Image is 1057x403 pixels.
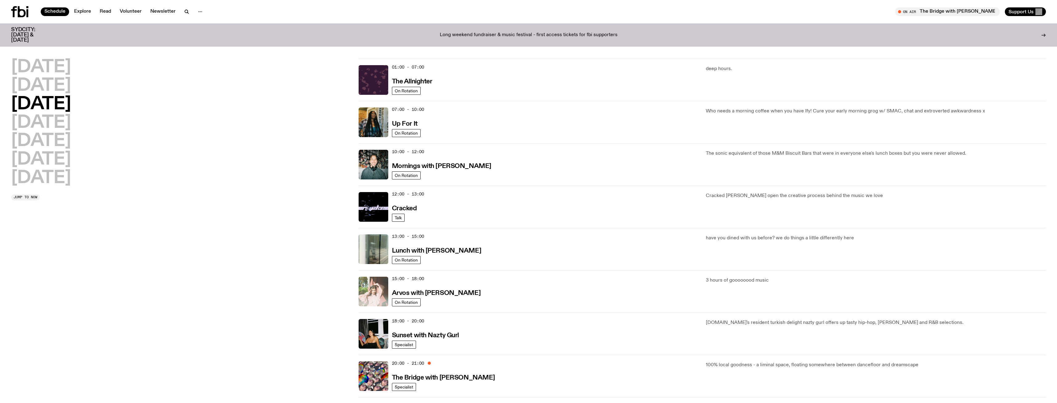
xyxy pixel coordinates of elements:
p: The sonic equivalent of those M&M Biscuit Bars that were in everyone else's lunch boxes but you w... [706,150,1046,157]
h3: Sunset with Nazty Gurl [392,332,459,339]
img: Logo for Podcast Cracked. Black background, with white writing, with glass smashing graphics [359,192,388,222]
img: Maleeka stands outside on a balcony. She is looking at the camera with a serious expression, and ... [359,277,388,306]
span: 12:00 - 13:00 [392,191,424,197]
span: On Rotation [395,88,418,93]
button: [DATE] [11,114,71,132]
a: On Rotation [392,256,421,264]
a: Mornings with [PERSON_NAME] [392,162,491,170]
a: Schedule [41,7,69,16]
a: Specialist [392,341,416,349]
a: Cracked [392,204,417,212]
h3: SYDCITY: [DATE] & [DATE] [11,27,51,43]
h3: The Allnighter [392,78,432,85]
a: Arvos with [PERSON_NAME] [392,289,481,296]
a: On Rotation [392,129,421,137]
h3: Cracked [392,205,417,212]
button: [DATE] [11,77,71,94]
a: On Rotation [392,298,421,306]
a: On Rotation [392,171,421,179]
span: Talk [395,215,402,220]
p: have you dined with us before? we do things a little differently here [706,234,1046,242]
img: Ify - a Brown Skin girl with black braided twists, looking up to the side with her tongue stickin... [359,107,388,137]
span: 10:00 - 12:00 [392,149,424,155]
h3: Arvos with [PERSON_NAME] [392,290,481,296]
span: Support Us [1009,9,1034,15]
button: [DATE] [11,59,71,76]
span: 13:00 - 15:00 [392,233,424,239]
a: The Bridge with [PERSON_NAME] [392,373,495,381]
h3: Up For It [392,121,418,127]
button: [DATE] [11,132,71,150]
a: Explore [70,7,95,16]
span: On Rotation [395,131,418,135]
p: Cracked [PERSON_NAME] open the creative process behind the music we love [706,192,1046,199]
h3: Lunch with [PERSON_NAME] [392,248,481,254]
span: On Rotation [395,173,418,178]
h3: Mornings with [PERSON_NAME] [392,163,491,170]
span: 18:00 - 20:00 [392,318,424,324]
a: Newsletter [147,7,179,16]
a: Read [96,7,115,16]
button: On AirThe Bridge with [PERSON_NAME] [895,7,1000,16]
h3: The Bridge with [PERSON_NAME] [392,375,495,381]
p: deep hours. [706,65,1046,73]
a: Up For It [392,120,418,127]
span: Specialist [395,384,413,389]
button: Jump to now [11,194,40,200]
a: Lunch with [PERSON_NAME] [392,246,481,254]
a: Specialist [392,383,416,391]
a: Talk [392,214,405,222]
span: 20:00 - 21:00 [392,360,424,366]
span: 15:00 - 18:00 [392,276,424,282]
button: [DATE] [11,96,71,113]
a: On Rotation [392,87,421,95]
span: 01:00 - 07:00 [392,64,424,70]
p: 3 hours of goooooood music [706,277,1046,284]
img: Radio presenter Ben Hansen sits in front of a wall of photos and an fbi radio sign. Film photo. B... [359,150,388,179]
a: The Allnighter [392,77,432,85]
span: On Rotation [395,258,418,262]
button: [DATE] [11,170,71,187]
span: 07:00 - 10:00 [392,107,424,112]
p: Long weekend fundraiser & music festival - first access tickets for fbi supporters [440,32,618,38]
span: On Rotation [395,300,418,304]
p: [DOMAIN_NAME]'s resident turkish delight nazty gurl offers up tasty hip-hop, [PERSON_NAME] and R&... [706,319,1046,326]
p: Who needs a morning coffee when you have Ify! Cure your early morning grog w/ SMAC, chat and extr... [706,107,1046,115]
span: Jump to now [14,195,37,199]
button: Support Us [1005,7,1046,16]
button: [DATE] [11,151,71,168]
a: Sunset with Nazty Gurl [392,331,459,339]
a: Volunteer [116,7,145,16]
p: 100% local goodness - a liminal space, floating somewhere between dancefloor and dreamscape [706,361,1046,369]
span: Specialist [395,342,413,347]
